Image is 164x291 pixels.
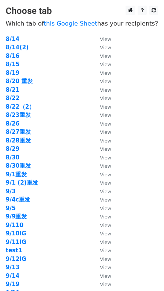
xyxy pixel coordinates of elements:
a: 8/20 重发 [6,78,33,85]
p: Which tab of has your recipients? [6,20,158,27]
a: View [92,53,111,59]
small: View [100,87,111,93]
a: 9/1 (2)重发 [6,179,38,186]
a: 8/21 [6,86,20,93]
small: View [100,95,111,101]
a: View [92,78,111,85]
a: 8/30 [6,154,20,161]
a: 8/23重发 [6,112,31,118]
small: View [100,146,111,152]
small: View [100,121,111,127]
a: 9/3 [6,188,15,195]
a: 8/15 [6,61,20,68]
a: 9/10IG [6,230,26,237]
a: View [92,154,111,161]
small: View [100,197,111,203]
a: View [92,44,111,51]
a: 9/13 [6,264,20,271]
a: 8/14 [6,36,20,42]
a: View [92,281,111,288]
small: View [100,53,111,59]
a: 8/30重发 [6,162,31,169]
a: View [92,179,111,186]
a: 8/27重发 [6,129,31,135]
small: View [100,129,111,135]
small: View [100,62,111,67]
a: View [92,95,111,102]
a: 8/19 [6,70,20,76]
small: View [100,36,111,42]
small: View [100,104,111,110]
a: View [92,205,111,212]
a: 9/5 [6,205,15,212]
a: View [92,70,111,76]
a: View [92,129,111,135]
a: View [92,120,111,127]
a: View [92,171,111,178]
a: View [92,36,111,42]
small: View [100,231,111,236]
h3: Choose tab [6,6,158,17]
small: View [100,155,111,161]
small: View [100,206,111,211]
a: View [92,196,111,203]
a: 8/29 [6,145,20,152]
a: 9/14 [6,273,20,279]
a: View [92,264,111,271]
small: View [100,256,111,262]
strong: 9/12IG [6,256,26,262]
a: 9/1重发 [6,171,27,178]
a: View [92,239,111,246]
small: View [100,79,111,84]
a: 8/22（2） [6,103,35,110]
small: View [100,163,111,169]
a: 9/11IG [6,239,26,246]
a: 8/28重发 [6,137,31,144]
strong: 9/9重发 [6,213,27,220]
a: View [92,247,111,254]
a: View [92,213,111,220]
small: View [100,112,111,118]
small: View [100,223,111,228]
a: View [92,273,111,279]
a: 9/19 [6,281,20,288]
a: 8/22 [6,95,20,102]
small: View [100,180,111,186]
a: View [92,103,111,110]
small: View [100,70,111,76]
a: View [92,256,111,262]
a: 8/26 [6,120,20,127]
small: View [100,172,111,177]
small: View [100,214,111,220]
a: 9/110 [6,222,23,229]
a: 8/16 [6,53,20,59]
strong: 9/4c重发 [6,196,30,203]
a: View [92,222,111,229]
a: View [92,86,111,93]
a: View [92,61,111,68]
